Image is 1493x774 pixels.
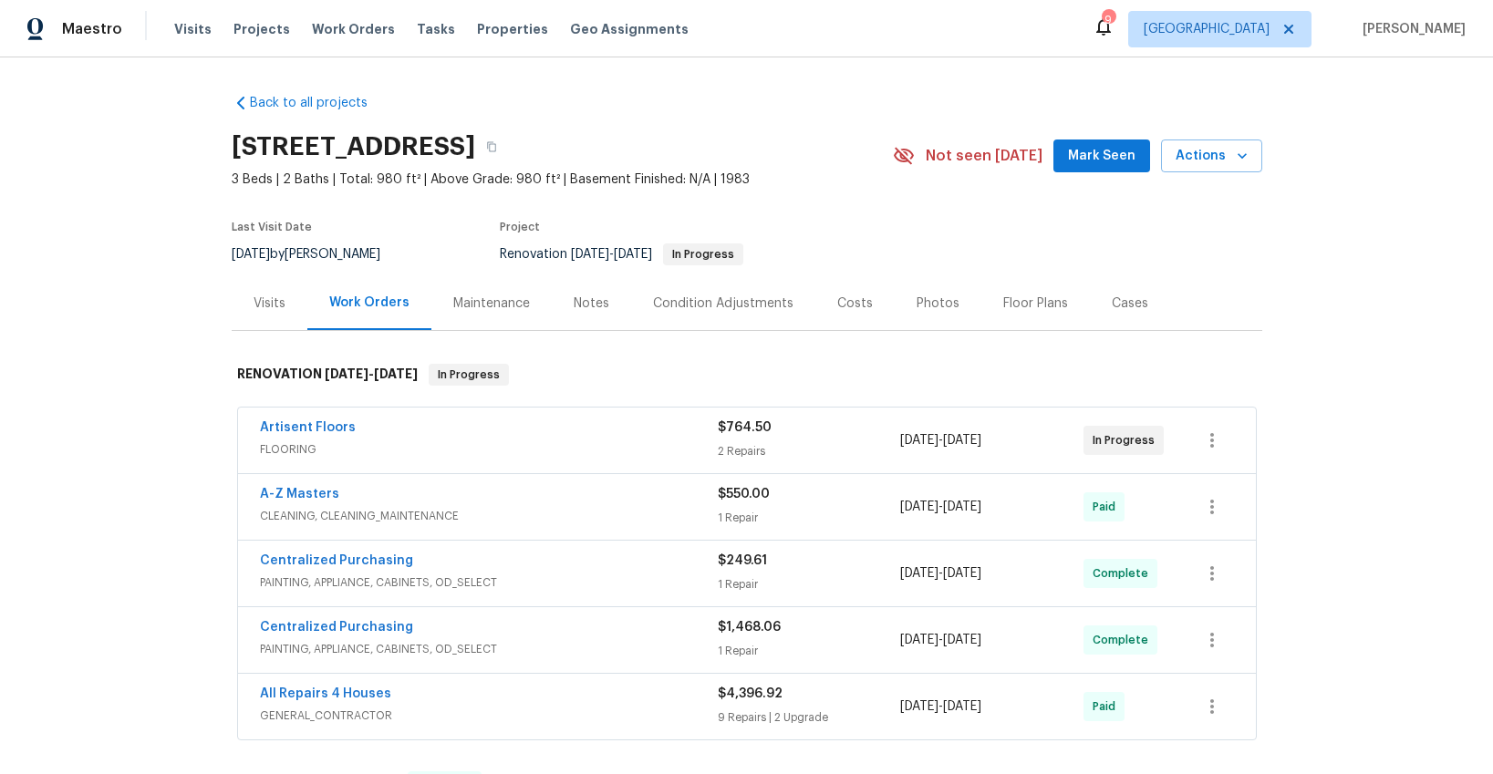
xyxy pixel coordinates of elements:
div: 2 Repairs [718,442,901,460]
h6: RENOVATION [237,364,418,386]
span: Complete [1093,631,1156,649]
span: PAINTING, APPLIANCE, CABINETS, OD_SELECT [260,640,718,658]
div: Work Orders [329,294,410,312]
div: 9 [1102,11,1115,29]
span: [DATE] [900,501,938,513]
span: [DATE] [900,567,938,580]
button: Copy Address [475,130,508,163]
span: [DATE] [943,567,981,580]
div: Floor Plans [1003,294,1068,313]
button: Actions [1161,139,1262,173]
span: Mark Seen [1068,145,1135,168]
span: [DATE] [614,248,652,261]
span: CLEANING, CLEANING_MAINTENANCE [260,507,718,525]
a: Centralized Purchasing [260,554,413,567]
span: - [571,248,652,261]
span: $550.00 [718,488,770,501]
span: FLOORING [260,440,718,459]
span: $764.50 [718,421,772,434]
a: All Repairs 4 Houses [260,687,391,700]
span: Geo Assignments [570,20,689,38]
span: [DATE] [943,501,981,513]
span: $4,396.92 [718,687,783,700]
span: - [900,498,981,516]
span: 3 Beds | 2 Baths | Total: 980 ft² | Above Grade: 980 ft² | Basement Finished: N/A | 1983 [232,170,893,189]
span: - [900,564,981,583]
span: [DATE] [571,248,609,261]
a: A-Z Masters [260,488,339,501]
span: - [900,431,981,449]
div: by [PERSON_NAME] [232,243,402,265]
span: In Progress [665,249,741,260]
span: In Progress [430,366,507,384]
div: RENOVATION [DATE]-[DATE]In Progress [232,346,1262,404]
span: [DATE] [232,248,270,261]
button: Mark Seen [1053,139,1150,173]
div: 1 Repair [718,575,901,593]
span: PAINTING, APPLIANCE, CABINETS, OD_SELECT [260,573,718,592]
span: Last Visit Date [232,222,312,232]
span: In Progress [1093,431,1162,449]
span: Project [500,222,540,232]
h2: [STREET_ADDRESS] [232,138,475,156]
span: Projects [233,20,290,38]
span: [DATE] [900,700,938,713]
span: [DATE] [900,634,938,646]
div: Visits [254,294,285,313]
span: Properties [477,20,548,38]
div: Photos [917,294,959,313]
span: [GEOGRAPHIC_DATA] [1144,20,1270,38]
span: GENERAL_CONTRACTOR [260,707,718,725]
span: [DATE] [943,634,981,646]
span: [DATE] [943,700,981,713]
span: - [900,631,981,649]
span: Visits [174,20,212,38]
span: Complete [1093,564,1156,583]
span: Renovation [500,248,743,261]
span: [DATE] [374,367,418,380]
span: Actions [1176,145,1248,168]
div: Cases [1112,294,1148,313]
span: $249.61 [718,554,767,567]
div: Notes [574,294,609,313]
span: Paid [1093,697,1123,716]
span: [DATE] [900,434,938,447]
span: Tasks [417,23,455,36]
span: Work Orders [312,20,395,38]
div: Costs [837,294,873,313]
span: Paid [1093,498,1123,516]
a: Centralized Purchasing [260,621,413,634]
a: Artisent Floors [260,421,356,434]
a: Back to all projects [232,94,407,112]
div: 1 Repair [718,509,901,527]
div: Maintenance [453,294,530,313]
span: $1,468.06 [718,621,781,634]
span: Not seen [DATE] [926,147,1042,165]
span: [DATE] [325,367,368,380]
div: 1 Repair [718,642,901,660]
span: - [900,697,981,716]
div: Condition Adjustments [653,294,793,313]
span: [DATE] [943,434,981,447]
span: - [325,367,418,380]
span: [PERSON_NAME] [1355,20,1466,38]
div: 9 Repairs | 2 Upgrade [718,708,901,727]
span: Maestro [62,20,122,38]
